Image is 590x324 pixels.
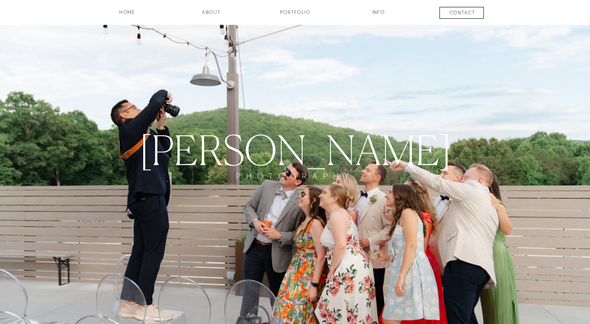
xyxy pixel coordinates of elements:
[97,9,157,22] a: HOME
[358,9,399,22] a: INFO
[265,9,325,22] a: Portfolio
[432,9,492,19] a: contact
[121,126,469,171] a: [PERSON_NAME]
[226,171,364,196] a: PHOTOGRAPHY
[191,9,232,22] a: about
